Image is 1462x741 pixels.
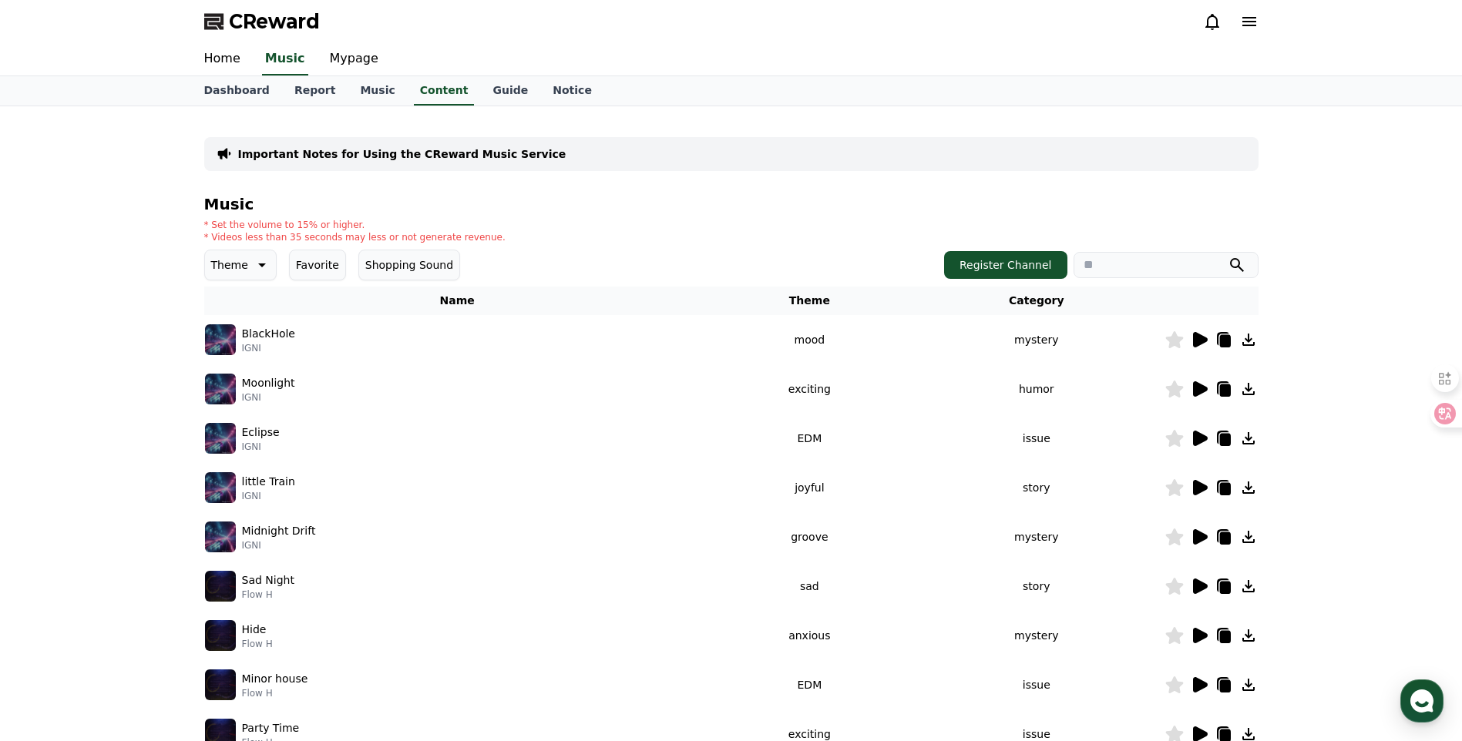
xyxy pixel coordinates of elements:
[711,562,909,611] td: sad
[348,76,407,106] a: Music
[282,76,348,106] a: Report
[242,490,295,502] p: IGNI
[229,9,320,34] span: CReward
[909,414,1164,463] td: issue
[204,250,277,280] button: Theme
[211,254,248,276] p: Theme
[205,521,236,552] img: music
[204,219,506,231] p: * Set the volume to 15% or higher.
[205,620,236,651] img: music
[358,250,460,280] button: Shopping Sound
[909,660,1164,709] td: issue
[242,523,316,539] p: Midnight Drift
[540,76,604,106] a: Notice
[711,463,909,512] td: joyful
[242,572,294,588] p: Sad Night
[318,43,391,75] a: Mypage
[909,611,1164,660] td: mystery
[242,539,316,552] p: IGNI
[242,622,267,638] p: Hide
[242,424,280,441] p: Eclipse
[242,391,295,404] p: IGNI
[909,463,1164,512] td: story
[909,287,1164,315] th: Category
[711,414,909,463] td: EDM
[711,287,909,315] th: Theme
[242,638,273,650] p: Flow H
[192,43,253,75] a: Home
[944,251,1067,279] button: Register Channel
[242,720,300,736] p: Party Time
[238,146,566,162] a: Important Notes for Using the CReward Music Service
[205,669,236,700] img: music
[205,374,236,404] img: music
[204,196,1259,213] h4: Music
[242,326,295,342] p: BlackHole
[289,250,346,280] button: Favorite
[205,571,236,602] img: music
[909,364,1164,414] td: humor
[711,512,909,562] td: groove
[205,423,236,454] img: music
[204,231,506,243] p: * Videos less than 35 seconds may less or not generate revenue.
[204,9,320,34] a: CReward
[242,375,295,391] p: Moonlight
[205,472,236,503] img: music
[711,315,909,364] td: mood
[242,588,294,601] p: Flow H
[711,364,909,414] td: exciting
[192,76,282,106] a: Dashboard
[909,512,1164,562] td: mystery
[242,342,295,354] p: IGNI
[242,671,308,687] p: Minor house
[711,611,909,660] td: anxious
[242,441,280,453] p: IGNI
[711,660,909,709] td: EDM
[205,324,236,355] img: music
[242,474,295,490] p: little Train
[242,687,308,699] p: Flow H
[204,287,711,315] th: Name
[909,315,1164,364] td: mystery
[262,43,308,75] a: Music
[909,562,1164,611] td: story
[480,76,540,106] a: Guide
[414,76,475,106] a: Content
